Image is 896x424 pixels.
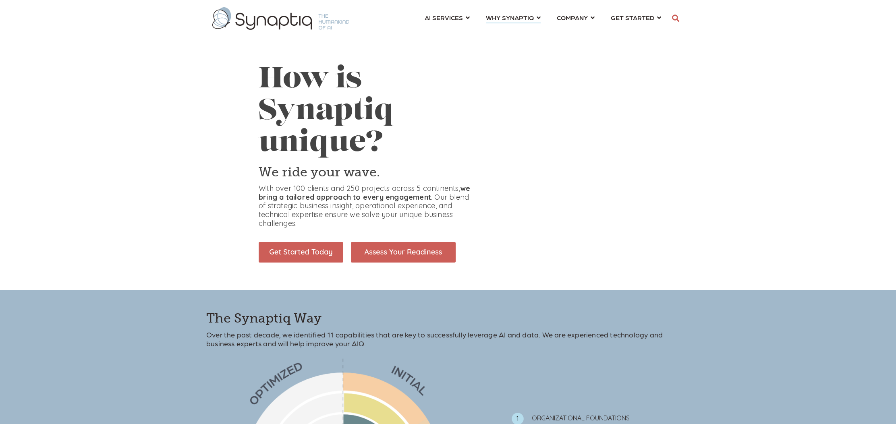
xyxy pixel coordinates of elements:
[206,330,690,347] p: Over the past decade, we identified 11 capabilities that are key to successfully leverage AI and ...
[259,64,475,160] h1: How is Synaptiq unique?
[259,184,470,202] strong: we bring a tailored approach to every engagement
[259,242,343,263] img: Get Started Today
[206,310,690,327] h3: The Synaptiq Way
[611,12,654,23] span: GET STARTED
[417,4,669,33] nav: menu
[486,10,541,25] a: WHY SYNAPTIQ
[259,164,475,181] h3: We ride your wave.
[425,10,470,25] a: AI SERVICES
[486,12,534,23] span: WHY SYNAPTIQ
[425,12,463,23] span: AI SERVICES
[259,184,475,228] p: With over 100 clients and 250 projects across 5 continents, . Our blend of strategic business ins...
[212,7,349,30] img: synaptiq logo-1
[557,12,588,23] span: COMPANY
[611,10,661,25] a: GET STARTED
[557,10,595,25] a: COMPANY
[351,242,456,263] img: Assess Your Readiness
